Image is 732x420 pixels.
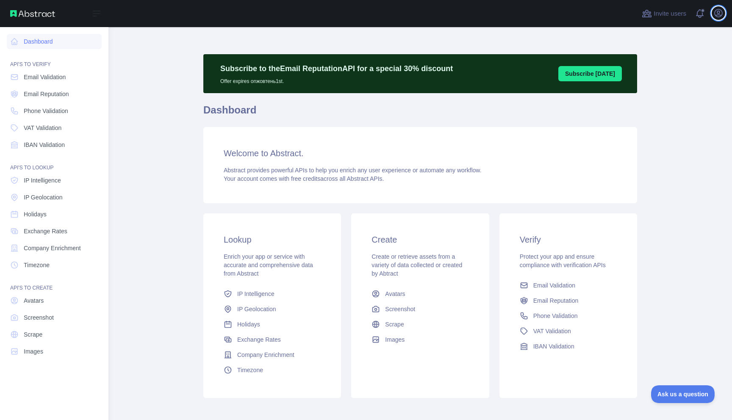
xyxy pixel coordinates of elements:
span: Scrape [24,330,42,339]
span: Images [24,347,43,356]
span: VAT Validation [533,327,571,335]
span: Avatars [385,290,405,298]
span: Exchange Rates [237,335,281,344]
span: Screenshot [385,305,415,313]
span: Exchange Rates [24,227,67,235]
a: IP Intelligence [7,173,102,188]
span: IP Geolocation [237,305,276,313]
a: Exchange Rates [220,332,324,347]
span: Email Reputation [533,296,579,305]
a: IP Geolocation [7,190,102,205]
h1: Dashboard [203,103,637,124]
p: Offer expires on жовтень 1st. [220,75,453,85]
span: Abstract provides powerful APIs to help you enrich any user experience or automate any workflow. [224,167,482,174]
a: Scrape [7,327,102,342]
a: Phone Validation [7,103,102,119]
a: Holidays [7,207,102,222]
a: Timezone [220,362,324,378]
a: IBAN Validation [516,339,620,354]
a: Images [7,344,102,359]
h3: Welcome to Abstract. [224,147,617,159]
a: Screenshot [368,301,472,317]
a: Images [368,332,472,347]
h3: Create [372,234,469,246]
span: Scrape [385,320,404,329]
span: Enrich your app or service with accurate and comprehensive data from Abstract [224,253,313,277]
iframe: Toggle Customer Support [651,385,715,403]
span: Invite users [654,9,686,19]
a: Email Reputation [7,86,102,102]
a: Email Validation [516,278,620,293]
span: Avatars [24,296,44,305]
span: Protect your app and ensure compliance with verification APIs [520,253,606,268]
a: Timezone [7,257,102,273]
a: Email Validation [7,69,102,85]
span: Phone Validation [24,107,68,115]
span: Timezone [237,366,263,374]
span: Your account comes with across all Abstract APIs. [224,175,384,182]
a: VAT Validation [516,323,620,339]
a: Scrape [368,317,472,332]
a: Company Enrichment [220,347,324,362]
span: Images [385,335,405,344]
span: VAT Validation [24,124,61,132]
span: Phone Validation [533,312,578,320]
span: Email Validation [533,281,575,290]
a: Holidays [220,317,324,332]
span: Holidays [237,320,260,329]
span: Screenshot [24,313,54,322]
span: Company Enrichment [24,244,81,252]
a: Company Enrichment [7,240,102,256]
a: Dashboard [7,34,102,49]
span: Timezone [24,261,50,269]
span: IP Intelligence [24,176,61,185]
a: IP Intelligence [220,286,324,301]
span: free credits [291,175,320,182]
button: Invite users [640,7,688,20]
img: Abstract API [10,10,55,17]
a: Avatars [7,293,102,308]
button: Subscribe [DATE] [558,66,622,81]
span: Create or retrieve assets from a variety of data collected or created by Abtract [372,253,462,277]
a: Phone Validation [516,308,620,323]
div: API'S TO VERIFY [7,51,102,68]
span: IP Geolocation [24,193,63,202]
span: IBAN Validation [533,342,574,351]
div: API'S TO LOOKUP [7,154,102,171]
a: Exchange Rates [7,224,102,239]
a: Email Reputation [516,293,620,308]
span: Company Enrichment [237,351,294,359]
a: Avatars [368,286,472,301]
div: API'S TO CREATE [7,274,102,291]
p: Subscribe to the Email Reputation API for a special 30 % discount [220,63,453,75]
span: IBAN Validation [24,141,65,149]
h3: Verify [520,234,617,246]
span: Holidays [24,210,47,218]
h3: Lookup [224,234,321,246]
span: Email Validation [24,73,66,81]
span: IP Intelligence [237,290,274,298]
a: Screenshot [7,310,102,325]
a: VAT Validation [7,120,102,135]
a: IP Geolocation [220,301,324,317]
span: Email Reputation [24,90,69,98]
a: IBAN Validation [7,137,102,152]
